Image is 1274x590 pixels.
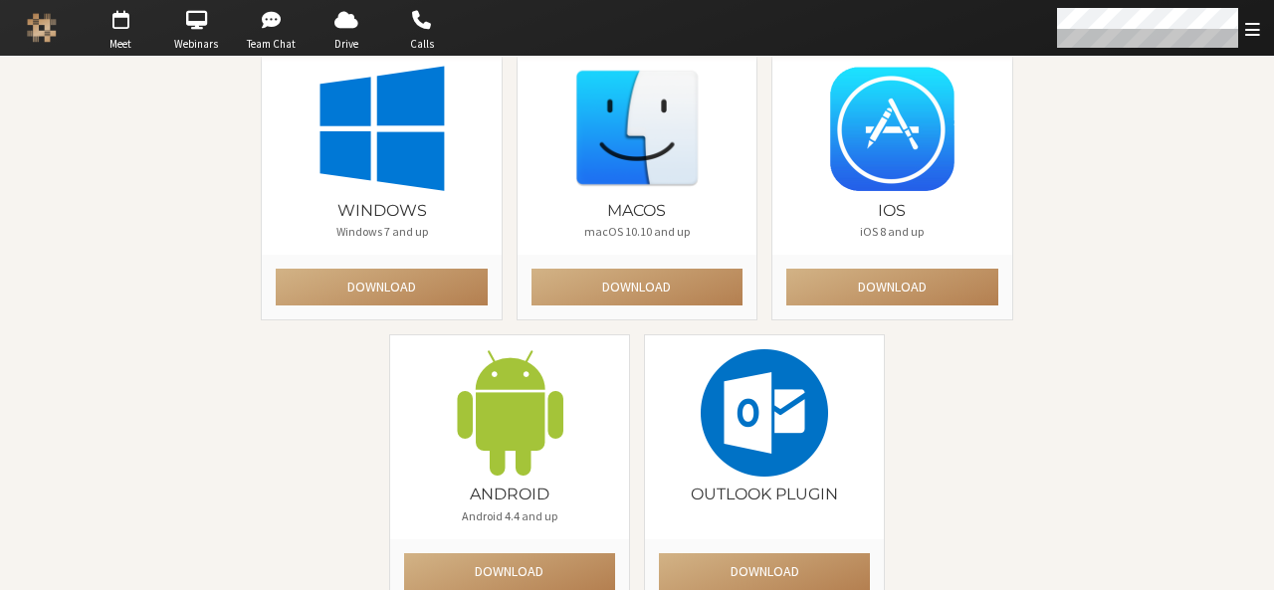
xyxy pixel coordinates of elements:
[573,65,701,192] img: [object Object]
[786,269,997,305] button: Download
[786,223,997,241] p: iOS 8 and up
[276,202,487,220] h4: Windows
[86,36,155,53] span: Meet
[404,507,615,525] p: Android 4.4 and up
[404,486,615,503] h4: Android
[1224,538,1259,576] iframe: Chat
[531,269,743,305] button: Download
[531,202,743,220] h4: macOS
[659,553,870,590] button: Download
[276,223,487,241] p: Windows 7 and up
[701,349,828,477] img: [object Object]
[387,36,457,53] span: Calls
[318,65,446,192] img: [object Object]
[659,486,870,503] h4: Outlook plugin
[446,349,573,477] img: [object Object]
[237,36,307,53] span: Team Chat
[404,553,615,590] button: Download
[531,223,743,241] p: macOS 10.10 and up
[27,13,57,43] img: Iotum
[786,202,997,220] h4: iOS
[828,65,955,192] img: [object Object]
[161,36,231,53] span: Webinars
[276,269,487,305] button: Download
[312,36,381,53] span: Drive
